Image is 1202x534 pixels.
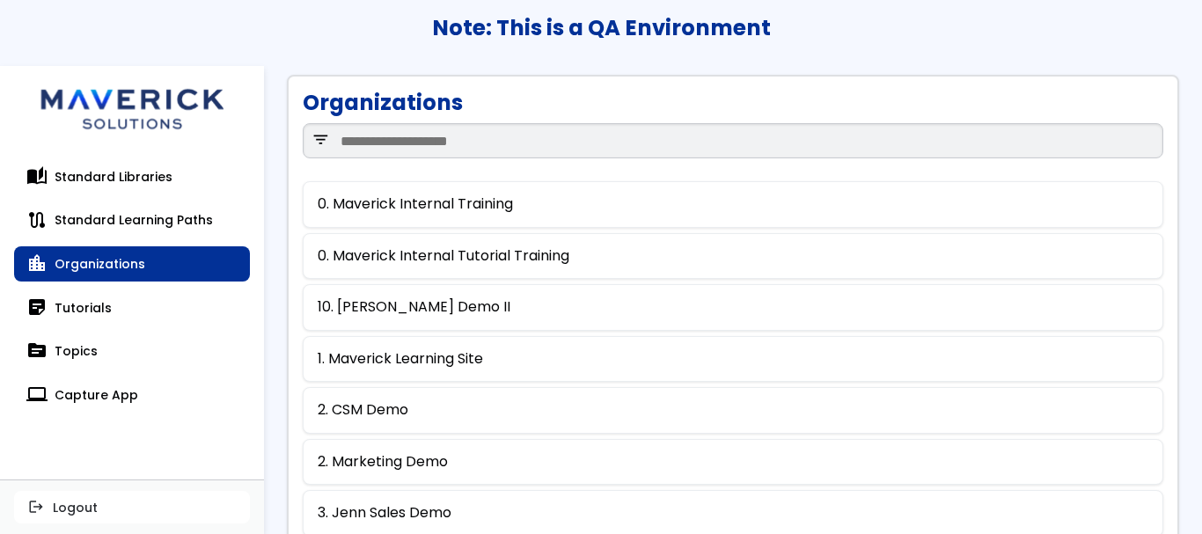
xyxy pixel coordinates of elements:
[14,159,250,194] a: auto_storiesStandard Libraries
[28,255,46,273] span: location_city
[318,505,451,521] a: 3. Jenn Sales Demo
[318,402,408,418] a: 2. CSM Demo
[28,500,44,514] span: logout
[14,491,250,523] button: logoutLogout
[28,386,46,404] span: computer
[14,377,250,413] a: computerCapture App
[14,246,250,282] a: location_cityOrganizations
[14,333,250,369] a: topicTopics
[311,132,330,149] span: filter_list
[318,196,513,212] a: 0. Maverick Internal Training
[318,454,448,470] a: 2. Marketing Demo
[14,202,250,238] a: routeStandard Learning Paths
[303,91,463,115] h1: Organizations
[318,248,569,264] a: 0. Maverick Internal Tutorial Training
[318,351,483,367] a: 1. Maverick Learning Site
[28,299,46,317] span: sticky_note_2
[28,168,46,186] span: auto_stories
[318,299,510,315] a: 10. [PERSON_NAME] Demo II
[26,66,238,145] img: logo.svg
[28,342,46,360] span: topic
[14,290,250,326] a: sticky_note_2Tutorials
[28,211,46,229] span: route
